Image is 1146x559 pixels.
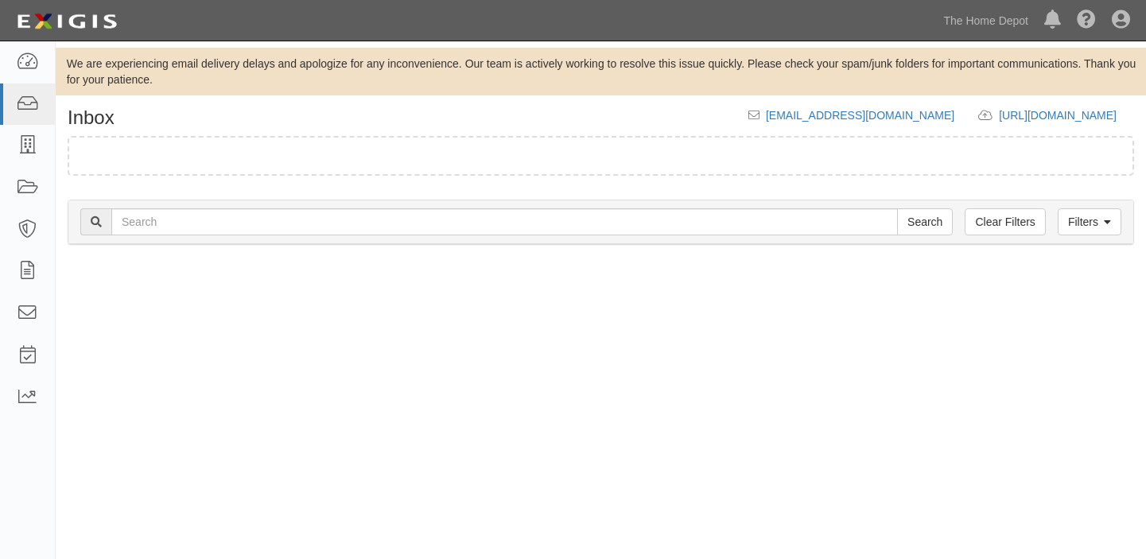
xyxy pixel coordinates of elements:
[1077,11,1096,30] i: Help Center - Complianz
[68,107,115,128] h1: Inbox
[12,7,122,36] img: logo-5460c22ac91f19d4615b14bd174203de0afe785f0fc80cf4dbbc73dc1793850b.png
[897,208,953,235] input: Search
[56,56,1146,87] div: We are experiencing email delivery delays and apologize for any inconvenience. Our team is active...
[999,109,1134,122] a: [URL][DOMAIN_NAME]
[935,5,1036,37] a: The Home Depot
[965,208,1045,235] a: Clear Filters
[111,208,898,235] input: Search
[766,109,954,122] a: [EMAIL_ADDRESS][DOMAIN_NAME]
[1058,208,1121,235] a: Filters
